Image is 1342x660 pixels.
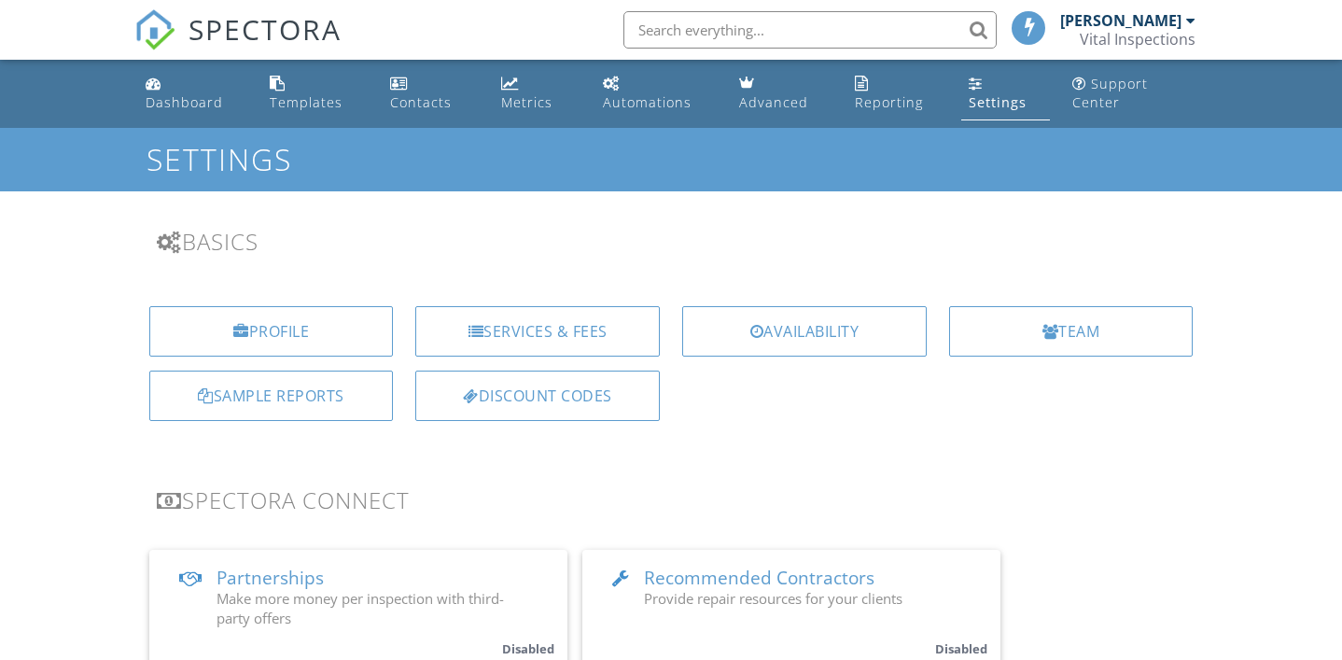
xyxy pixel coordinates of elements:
a: Automations (Basic) [595,67,717,120]
span: Partnerships [217,566,324,590]
div: Settings [969,93,1027,111]
a: Templates [262,67,368,120]
a: Contacts [383,67,479,120]
div: Dashboard [146,93,223,111]
span: Recommended Contractors [644,566,874,590]
div: Templates [270,93,342,111]
div: Metrics [501,93,552,111]
small: Disabled [502,640,554,657]
div: Vital Inspections [1080,30,1195,49]
div: [PERSON_NAME] [1060,11,1181,30]
h3: Basics [157,229,1185,254]
span: Make more money per inspection with third-party offers [217,589,504,627]
a: SPECTORA [134,25,342,64]
a: Support Center [1065,67,1204,120]
a: Settings [961,67,1050,120]
small: Disabled [935,640,987,657]
a: Team [949,306,1194,357]
div: Automations [603,93,692,111]
a: Discount Codes [415,371,660,421]
a: Reporting [847,67,946,120]
span: SPECTORA [189,9,342,49]
a: Profile [149,306,394,357]
span: Provide repair resources for your clients [644,589,902,608]
h3: Spectora Connect [157,487,1185,513]
a: Advanced [732,67,832,120]
div: Advanced [739,93,808,111]
div: Support Center [1072,75,1148,111]
a: Availability [682,306,927,357]
input: Search everything... [623,11,997,49]
div: Contacts [390,93,452,111]
a: Services & Fees [415,306,660,357]
img: The Best Home Inspection Software - Spectora [134,9,175,50]
a: Metrics [494,67,580,120]
a: Dashboard [138,67,248,120]
a: Sample Reports [149,371,394,421]
div: Reporting [855,93,923,111]
h1: Settings [147,143,1196,176]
